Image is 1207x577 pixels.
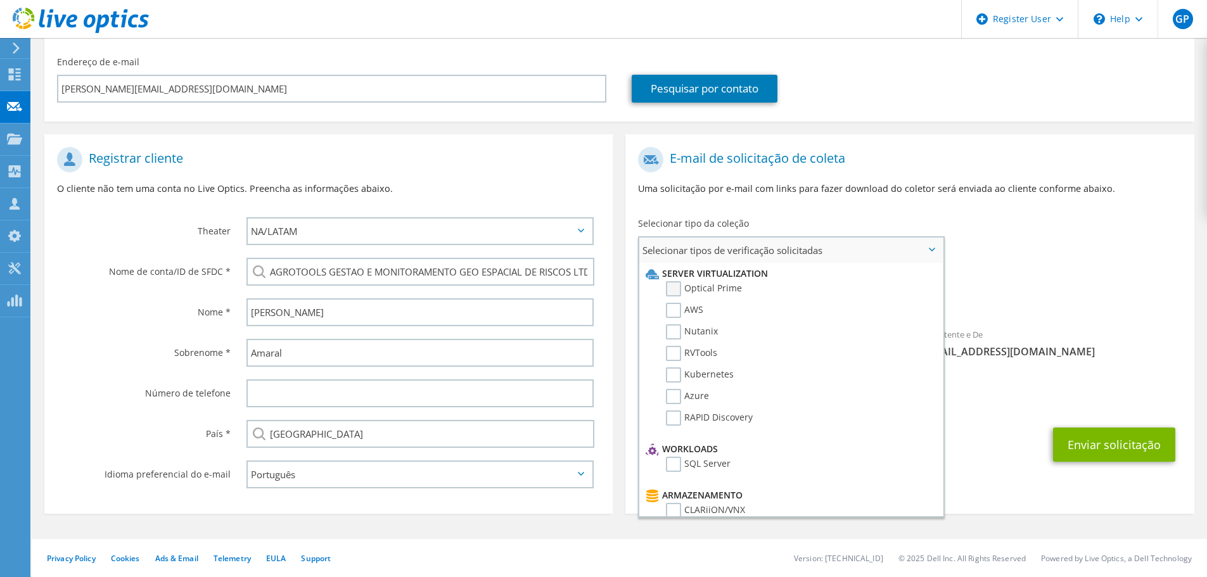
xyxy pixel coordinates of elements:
[638,217,749,230] label: Selecionar tipo da coleção
[666,324,718,339] label: Nutanix
[625,371,1194,415] div: CC e Responder para
[642,488,936,503] li: Armazenamento
[642,441,936,457] li: Workloads
[57,182,600,196] p: O cliente não tem uma conta no Live Optics. Preencha as informações abaixo.
[214,553,251,564] a: Telemetry
[301,553,331,564] a: Support
[666,367,734,383] label: Kubernetes
[666,346,717,361] label: RVTools
[794,553,883,564] li: Version: [TECHNICAL_ID]
[898,553,1026,564] li: © 2025 Dell Inc. All Rights Reserved
[642,266,936,281] li: Server Virtualization
[57,460,231,481] label: Idioma preferencial do e-mail
[923,345,1182,358] span: [EMAIL_ADDRESS][DOMAIN_NAME]
[632,75,777,103] a: Pesquisar por contato
[666,410,753,426] label: RAPID Discovery
[57,147,594,172] h1: Registrar cliente
[666,281,742,296] label: Optical Prime
[111,553,140,564] a: Cookies
[57,339,231,359] label: Sobrenome *
[625,321,910,365] div: Para
[1041,553,1192,564] li: Powered by Live Optics, a Dell Technology
[57,217,231,238] label: Theater
[625,268,1194,315] div: Coleções solicitadas
[666,389,709,404] label: Azure
[910,321,1194,365] div: Remetente e De
[1094,13,1105,25] svg: \n
[47,553,96,564] a: Privacy Policy
[57,258,231,278] label: Nome de conta/ID de SFDC *
[638,147,1175,172] h1: E-mail de solicitação de coleta
[57,298,231,319] label: Nome *
[57,379,231,400] label: Número de telefone
[266,553,286,564] a: EULA
[57,420,231,440] label: País *
[666,457,731,472] label: SQL Server
[1173,9,1193,29] span: GP
[639,238,943,263] span: Selecionar tipos de verificação solicitadas
[666,303,703,318] label: AWS
[155,553,198,564] a: Ads & Email
[666,503,745,518] label: CLARiiON/VNX
[1053,428,1175,462] button: Enviar solicitação
[638,182,1181,196] p: Uma solicitação por e-mail com links para fazer download do coletor será enviada ao cliente confo...
[57,56,139,68] label: Endereço de e-mail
